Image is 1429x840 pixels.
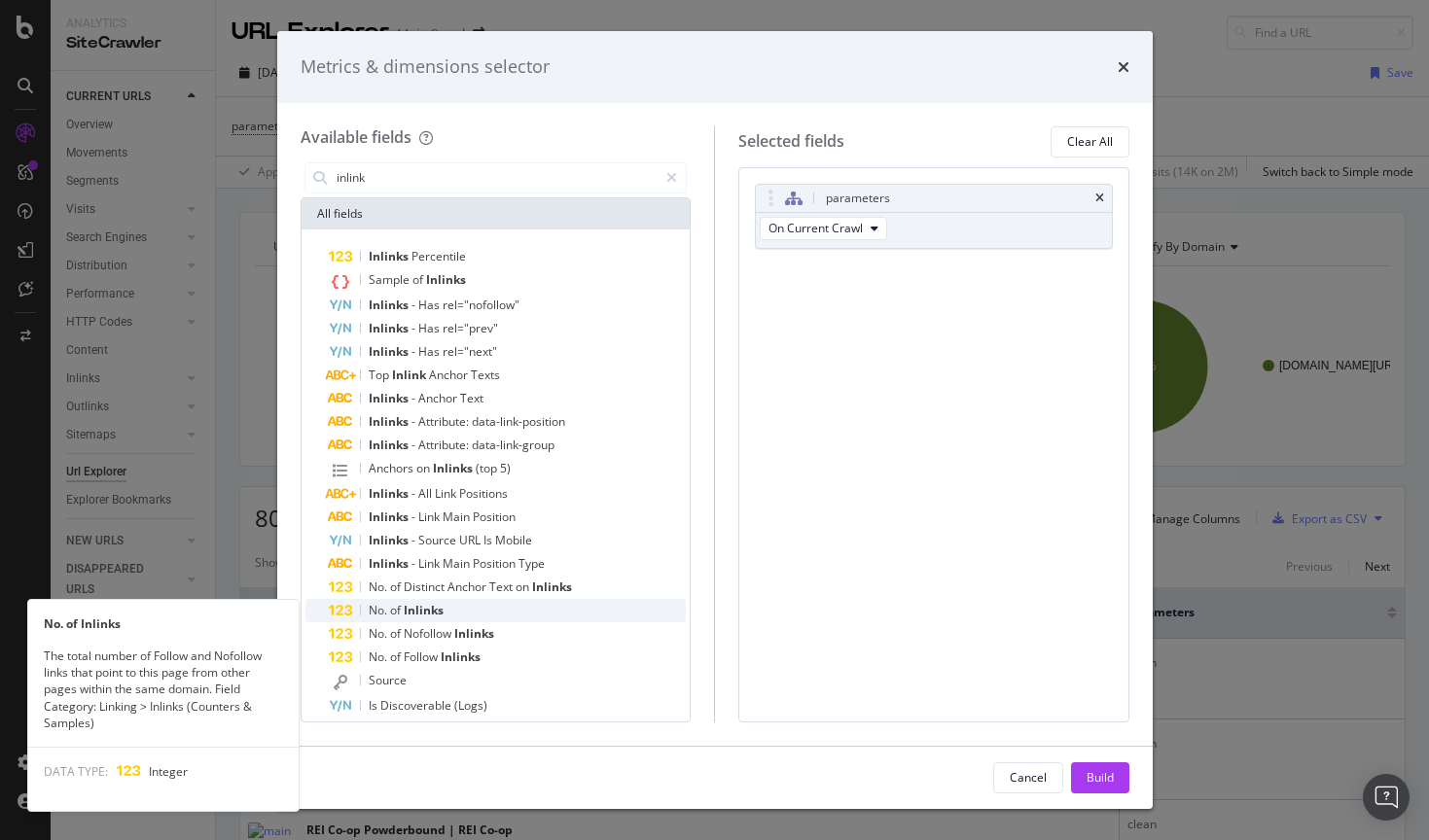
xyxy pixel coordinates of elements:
button: Clear All [1051,126,1129,157]
span: Inlinks [404,602,444,618]
div: modal [277,31,1153,809]
span: Source [369,672,407,688]
span: rel="nofollow" [443,297,519,313]
span: - [411,508,418,525]
span: - [411,555,418,572]
div: parameters [826,189,890,208]
div: parameterstimesOn Current Crawl [755,184,1113,249]
span: Attribute: [418,437,472,453]
span: Inlinks [532,578,572,595]
span: Inlinks [454,625,494,642]
div: Open Intercom Messenger [1363,774,1410,821]
span: Inlinks [441,648,481,665]
div: Metrics & dimensions selector [301,54,550,80]
button: On Current Crawl [760,217,887,240]
span: rel="prev" [443,320,498,336]
span: Link [435,485,459,502]
span: - [411,320,418,336]
span: data-link-group [472,437,554,453]
span: Positions [459,485,508,502]
span: Position [473,508,516,525]
span: - [411,390,418,406]
span: Inlinks [426,271,466,288]
span: Has [418,320,443,336]
span: Inlinks [369,390,411,406]
span: Discoverable [380,697,454,714]
span: of [390,648,404,665]
span: Link [418,508,443,525]
span: (top [476,460,500,476]
span: Inlinks [369,485,411,502]
span: Anchor [418,390,460,406]
span: (Logs) [454,697,487,714]
span: Attribute: [418,413,472,430]
span: Main [443,508,473,525]
span: Is [483,532,495,548]
span: of [390,602,404,618]
span: Inlinks [369,437,411,453]
span: Inlink [392,367,429,383]
span: Inlinks [369,297,411,313]
span: No. [369,625,390,642]
span: - [411,532,418,548]
span: on [516,578,532,595]
div: times [1118,54,1129,80]
span: - [411,485,418,502]
span: Mobile [495,532,532,548]
span: Text [460,390,483,406]
span: Nofollow [404,625,454,642]
div: Cancel [1010,769,1047,786]
span: Anchor [447,578,489,595]
span: - [411,437,418,453]
div: No. of Inlinks [28,615,299,632]
span: Distinct [404,578,447,595]
span: Inlinks [433,460,476,476]
span: Inlinks [369,413,411,430]
div: Clear All [1067,133,1113,150]
span: Percentile [411,248,466,264]
div: times [1095,192,1104,204]
span: of [390,625,404,642]
div: The total number of Follow and Nofollow links that point to this page from other pages within the... [28,647,299,731]
span: Has [418,343,443,360]
span: Type [518,555,545,572]
span: - [411,343,418,360]
input: Search by field name [335,163,659,192]
button: Cancel [993,762,1063,793]
span: Link [418,555,443,572]
span: Main [443,555,473,572]
span: On Current Crawl [768,220,863,236]
span: 5) [500,460,511,476]
span: Sample [369,271,412,288]
span: - [411,413,418,430]
span: - [411,297,418,313]
span: Text [489,578,516,595]
span: Anchors [369,460,416,476]
span: Inlinks [369,343,411,360]
span: Inlinks [369,508,411,525]
span: of [390,578,404,595]
div: Build [1087,769,1114,786]
span: on [416,460,433,476]
span: rel="next" [443,343,497,360]
span: Follow [404,648,441,665]
span: Anchor [429,367,471,383]
span: No. [369,602,390,618]
span: Top [369,367,392,383]
div: Selected fields [738,130,844,153]
button: Build [1071,762,1129,793]
span: Texts [471,367,500,383]
span: No. [369,648,390,665]
span: Position [473,555,518,572]
span: URL [459,532,483,548]
span: Is [369,697,380,714]
div: All fields [302,198,691,229]
div: Available fields [301,126,411,148]
span: Has [418,297,443,313]
span: Inlinks [369,555,411,572]
span: Source [418,532,459,548]
span: All [418,485,435,502]
span: Inlinks [369,532,411,548]
span: of [412,271,426,288]
span: Inlinks [369,248,411,264]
